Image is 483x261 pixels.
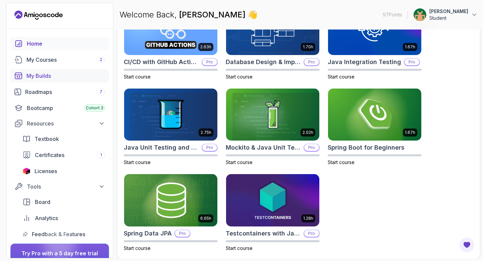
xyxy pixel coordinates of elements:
[328,89,421,141] img: Spring Boot for Beginners card
[18,148,109,162] a: certificates
[201,130,211,135] p: 2.75h
[86,105,103,111] span: Cohort 3
[328,143,405,152] h2: Spring Boot for Beginners
[10,37,109,50] a: home
[27,104,105,112] div: Bootcamp
[328,159,355,165] span: Start course
[328,2,422,80] a: Java Integration Testing card1.67hJava Integration TestingProStart course
[246,8,260,22] span: 👋
[414,8,426,21] img: user profile image
[22,168,31,174] img: jetbrains icon
[10,180,109,193] button: Tools
[226,245,253,251] span: Start course
[26,72,105,80] div: My Builds
[179,10,248,19] span: [PERSON_NAME]
[303,44,313,50] p: 1.70h
[35,167,57,175] span: Licenses
[100,57,102,62] span: 2
[100,152,102,158] span: 1
[459,237,475,253] button: Open Feedback Button
[383,11,402,18] p: 97 Points
[175,230,190,237] p: Pro
[32,230,85,238] span: Feedback & Features
[124,174,217,226] img: Spring Data JPA card
[35,135,59,143] span: Textbook
[304,230,319,237] p: Pro
[429,15,468,21] p: Student
[304,144,319,151] p: Pro
[10,85,109,99] a: roadmaps
[405,59,419,65] p: Pro
[124,174,218,252] a: Spring Data JPA card6.65hSpring Data JPAProStart course
[202,59,217,65] p: Pro
[226,88,320,166] a: Mockito & Java Unit Testing card2.02hMockito & Java Unit TestingProStart course
[226,174,319,226] img: Testcontainers with Java card
[27,182,105,191] div: Tools
[124,74,151,80] span: Start course
[200,44,211,50] p: 2.63h
[304,59,319,65] p: Pro
[202,144,217,151] p: Pro
[35,151,64,159] span: Certificates
[18,164,109,178] a: licenses
[124,229,172,238] h2: Spring Data JPA
[226,57,301,67] h2: Database Design & Implementation
[303,216,313,221] p: 1.28h
[226,74,253,80] span: Start course
[18,195,109,209] a: board
[18,132,109,146] a: textbook
[226,143,301,152] h2: Mockito & Java Unit Testing
[35,198,50,206] span: Board
[35,214,58,222] span: Analytics
[124,88,218,166] a: Java Unit Testing and TDD card2.75hJava Unit Testing and TDDProStart course
[124,245,151,251] span: Start course
[124,89,217,141] img: Java Unit Testing and TDD card
[18,227,109,241] a: feedback
[100,89,102,95] span: 7
[10,53,109,66] a: courses
[328,74,355,80] span: Start course
[328,88,422,166] a: Spring Boot for Beginners card1.67hSpring Boot for BeginnersStart course
[226,159,253,165] span: Start course
[10,101,109,115] a: bootcamp
[119,9,258,20] p: Welcome Back,
[200,216,211,221] p: 6.65h
[303,130,313,135] p: 2.02h
[429,8,468,15] p: [PERSON_NAME]
[226,174,320,252] a: Testcontainers with Java card1.28hTestcontainers with JavaProStart course
[405,44,415,50] p: 1.67h
[18,211,109,225] a: analytics
[226,2,320,80] a: Database Design & Implementation card1.70hDatabase Design & ImplementationProStart course
[328,57,401,67] h2: Java Integration Testing
[413,8,478,21] button: user profile image[PERSON_NAME]Student
[124,143,199,152] h2: Java Unit Testing and TDD
[10,117,109,129] button: Resources
[27,40,105,48] div: Home
[10,69,109,83] a: builds
[226,229,301,238] h2: Testcontainers with Java
[124,57,199,67] h2: CI/CD with GitHub Actions
[124,159,151,165] span: Start course
[405,130,415,135] p: 1.67h
[26,56,105,64] div: My Courses
[124,2,218,80] a: CI/CD with GitHub Actions card2.63hCI/CD with GitHub ActionsProStart course
[27,119,105,127] div: Resources
[14,10,63,20] a: Landing page
[25,88,105,96] div: Roadmaps
[226,89,319,141] img: Mockito & Java Unit Testing card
